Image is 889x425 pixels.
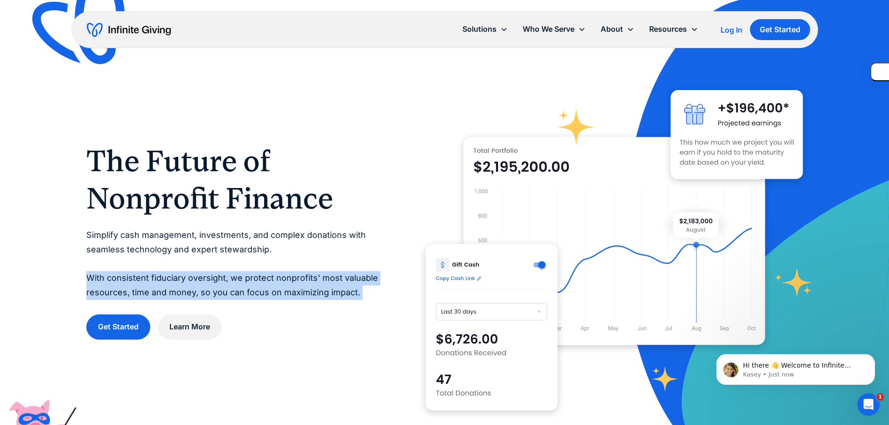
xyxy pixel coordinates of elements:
[649,23,687,35] div: Resources
[86,314,150,339] a: Get Started
[721,24,742,35] a: Log In
[750,19,810,40] a: Get Started
[775,268,812,297] img: fundraising star
[87,22,171,37] a: home
[463,137,765,345] img: nonprofit donation platform
[702,334,889,400] iframe: Intercom notifications message
[4,14,146,85] iframe: profile
[86,228,388,300] p: Simplify cash management, investments, and complex donations with seamless technology and expert ...
[158,314,222,339] a: Learn More
[455,19,515,39] div: Solutions
[426,244,558,411] img: donation software for nonprofits
[857,393,880,416] iframe: Intercom live chat
[601,23,623,35] div: About
[642,19,706,39] div: Resources
[462,23,497,35] div: Solutions
[721,26,742,34] div: Log In
[523,23,574,35] div: Who We Serve
[593,19,642,39] div: About
[86,142,388,217] h1: The Future of Nonprofit Finance
[515,19,593,39] div: Who We Serve
[876,393,884,401] span: 1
